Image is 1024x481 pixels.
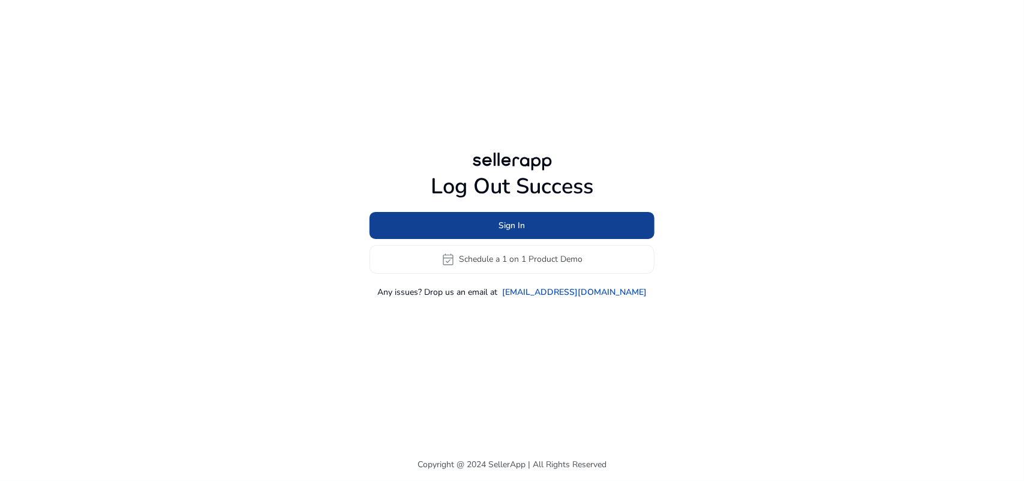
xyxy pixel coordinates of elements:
[370,212,654,239] button: Sign In
[502,286,647,298] a: [EMAIL_ADDRESS][DOMAIN_NAME]
[442,252,456,267] span: event_available
[370,245,654,274] button: event_availableSchedule a 1 on 1 Product Demo
[499,219,525,232] span: Sign In
[377,286,497,298] p: Any issues? Drop us an email at
[370,174,654,199] h1: Log Out Success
